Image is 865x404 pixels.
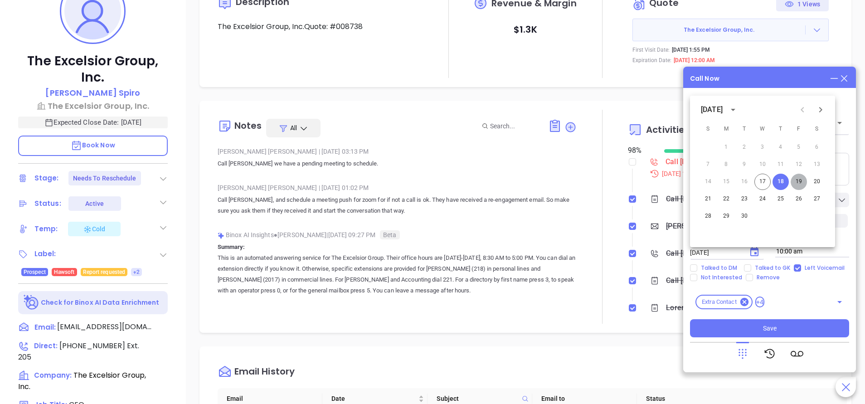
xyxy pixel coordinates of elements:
div: Active [85,196,104,211]
p: Check for Binox AI Data Enrichment [41,298,159,307]
span: [EMAIL_ADDRESS][DOMAIN_NAME] [57,321,152,332]
div: 98 % [628,145,653,156]
span: +4 [755,297,764,307]
input: MM/DD/YYYY [690,248,742,257]
span: Saturday [809,120,825,138]
p: The Excelsior Group, Inc.Quote: #008738 [218,21,423,32]
span: Direct : [34,341,58,350]
span: Remove [753,274,783,281]
button: Open [833,296,846,308]
span: ● [274,231,278,239]
button: Next month [812,101,830,119]
button: 17 [754,174,771,190]
div: [DATE] [701,104,723,115]
p: [PERSON_NAME] Spiro [45,87,140,99]
button: 23 [736,191,753,207]
button: Open [833,117,846,129]
div: Status: [34,197,61,210]
div: Extra Contact [695,295,753,309]
div: Label: [34,247,56,261]
span: Thursday [773,120,789,138]
p: [DATE] 1:55 PM [672,46,710,54]
div: Notes [234,121,262,130]
div: Call Now [690,74,719,83]
button: 22 [718,191,734,207]
span: Beta [380,230,399,239]
p: The Excelsior Group, Inc. [18,53,168,86]
button: Choose date, selected date is Sep 18, 2025 [745,243,763,261]
span: The Excelsior Group, Inc. [633,26,805,34]
span: Activities Log [646,125,708,134]
button: 25 [773,191,789,207]
div: Call [PERSON_NAME] we have a pending meeting to schedule. [666,192,726,206]
input: Search... [490,121,538,131]
span: All [290,123,297,132]
div: Loremip: Dolo si am consectet adipiscin elitsed doe Tem Incididun Utlab. Etdol magnaa enima min V... [666,301,726,315]
span: Date [331,394,416,404]
span: Report requested [83,267,126,277]
div: [PERSON_NAME] [PERSON_NAME] [DATE] 01:02 PM [218,181,577,195]
span: Monday [718,120,734,138]
span: The Excelsior Group, Inc. [18,370,146,392]
div: [PERSON_NAME] [666,219,721,233]
span: | [319,148,320,155]
button: 24 [754,191,771,207]
p: This is an automated answering service for The Excelsior Group. Their office hours are [DATE]-[DA... [218,253,577,296]
span: Talked to GK [751,264,794,272]
div: Email History [234,367,295,379]
button: 28 [700,208,716,224]
div: [DATE] 10:00 AM [644,169,833,179]
span: Email: [34,321,56,333]
p: Expected Close Date: [DATE] [18,117,168,128]
span: Company: [34,370,72,380]
button: 20 [809,174,825,190]
p: [DATE] 12:00 AM [674,56,715,64]
span: Call To [690,94,710,102]
span: Friday [791,120,807,138]
button: 18 [773,174,789,190]
span: Hawsoft [54,267,75,277]
a: The Excelsior Group, Inc. [18,100,168,112]
span: Wednesday [754,120,771,138]
p: Call [PERSON_NAME] we have a pending meeting to schedule. [218,158,577,169]
button: 26 [791,191,807,207]
span: Left Voicemail [801,264,848,272]
div: Cold [83,224,105,234]
span: Not Interested [697,274,746,281]
button: The Excelsior Group, Inc. [632,19,829,41]
div: [PERSON_NAME] [PERSON_NAME] [DATE] 03:13 PM [218,145,577,158]
p: Call [PERSON_NAME], and schedule a meeting push for zoom for if not a call is ok. They have recei... [218,195,577,216]
p: Expiration Date: [632,56,671,64]
button: 19 [791,174,807,190]
img: svg%3e [218,232,224,239]
button: 29 [718,208,734,224]
span: Talked to DM [697,264,741,272]
span: Subject [437,394,518,404]
span: +2 [133,267,140,277]
span: [PHONE_NUMBER] [59,341,125,351]
img: Ai-Enrich-DaqCidB-.svg [24,295,39,311]
span: Book Now [71,141,115,150]
span: Tuesday [736,120,753,138]
span: Extra Contact [696,297,742,307]
button: 21 [700,191,716,207]
button: calendar view is open, switch to year view [725,102,741,117]
span: Prospect [24,267,46,277]
button: Save [690,319,849,337]
a: [PERSON_NAME] Spiro [45,87,140,100]
div: Call [PERSON_NAME], and schedule a meeting push for zoom for if not a call is ok. They have recei... [666,274,726,287]
button: 27 [809,191,825,207]
b: Summary: [218,243,245,250]
div: Call [PERSON_NAME] to schedule meeting - [PERSON_NAME] [666,155,714,169]
p: $ 1.3K [514,21,537,38]
button: 30 [736,208,753,224]
p: First Visit Date: [632,46,670,54]
div: Stage: [34,171,59,185]
span: Save [763,323,777,333]
div: Needs To Reschedule [73,171,136,185]
div: Call [PERSON_NAME] and re-engage to schedule a Meeting - [PERSON_NAME] [666,247,726,260]
span: Sunday [700,120,716,138]
span: | [319,184,320,191]
div: Binox AI Insights [PERSON_NAME] | [DATE] 09:27 PM [218,228,577,242]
